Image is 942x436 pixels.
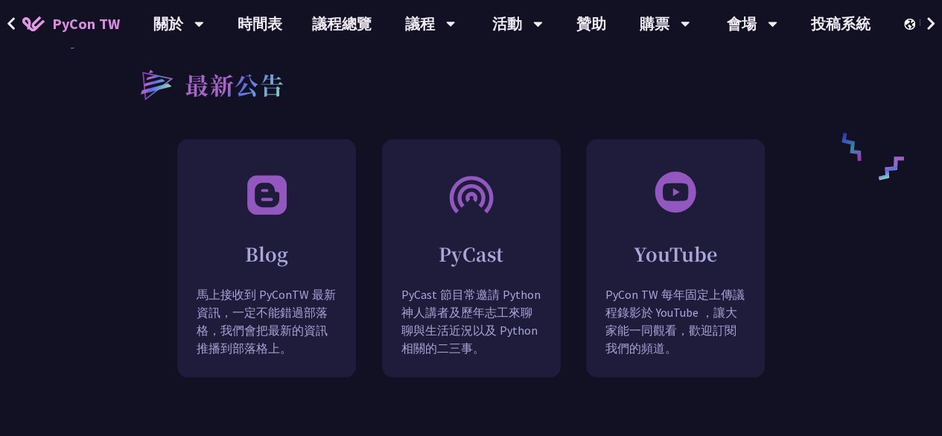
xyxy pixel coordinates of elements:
[653,169,698,214] img: svg+xml;base64,PHN2ZyB3aWR0aD0iNjAiIGhlaWdodD0iNjAiIHZpZXdCb3g9IjAgMCA2MCA2MCIgZmlsbD0ibm9uZSIgeG...
[904,19,919,30] img: Locale Icon
[448,169,495,218] img: PyCast.bcca2a8.svg
[178,240,355,266] h2: Blog
[22,16,45,31] img: Home icon of PyCon TW 2025
[7,5,135,42] a: PyCon TW
[587,285,764,379] p: PyCon TW 每年固定上傳議程錄影於 YouTube ，讓大家能一同觀看，歡迎訂閱我們的頻道。
[587,240,764,266] h2: YouTube
[243,169,290,218] img: Blog.348b5bb.svg
[383,240,560,266] h2: PyCast
[52,13,120,35] span: PyCon TW
[178,285,355,379] p: 馬上接收到 PyConTW 最新資訊，一定不能錯過部落格，我們會把最新的資訊推播到部落格上。
[383,285,560,379] p: PyCast 節目常邀請 Python 神人講者及歷年志工來聊聊與生活近況以及 Python 相關的二三事。
[185,66,284,102] h2: 最新公告
[125,55,185,112] img: heading-bullet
